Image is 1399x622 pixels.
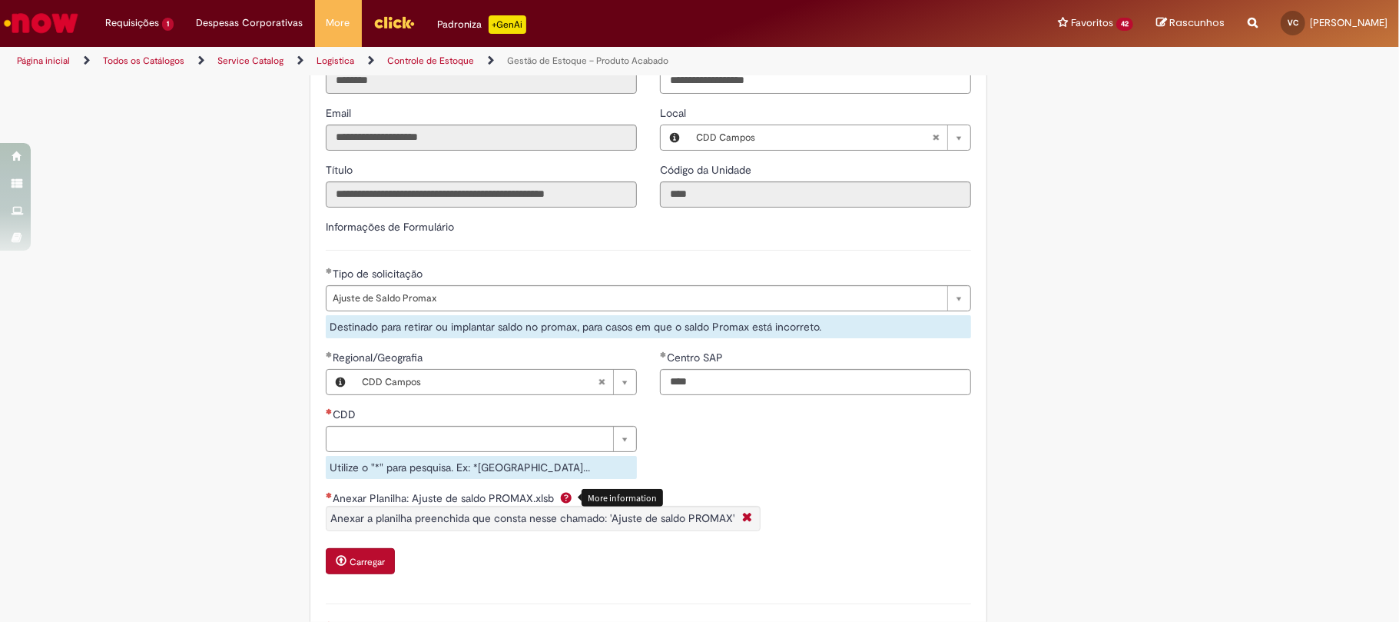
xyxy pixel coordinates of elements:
a: Service Catalog [217,55,283,67]
input: Código da Unidade [660,181,971,208]
img: ServiceNow [2,8,81,38]
a: Controle de Estoque [387,55,474,67]
span: Tipo de solicitação [333,267,426,281]
a: CDD CamposLimpar campo Local [688,125,970,150]
abbr: Limpar campo Regional/Geografia [590,370,613,394]
span: 1 [162,18,174,31]
div: Padroniza [438,15,526,34]
label: Somente leitura - Email [326,105,354,121]
span: Favoritos [1071,15,1113,31]
span: CDD Campos [696,125,932,150]
span: Ajuda para Anexar Planilha: Ajuste de saldo PROMAX.xlsb [557,491,575,504]
ul: Trilhas de página [12,47,921,75]
a: Limpar campo CDD [326,426,637,452]
i: Fechar More information Por question_anexar_planilha_zmr700 [738,511,756,527]
button: Local, Visualizar este registro CDD Campos [661,125,688,150]
a: Rascunhos [1156,16,1225,31]
div: More information [582,489,663,507]
span: Regional/Geografia [333,351,426,364]
input: Título [326,181,637,208]
span: 42 [1116,18,1133,31]
img: click_logo_yellow_360x200.png [373,11,415,34]
span: Obrigatório Preenchido [326,268,333,274]
span: Centro SAP [667,351,726,364]
div: Destinado para retirar ou implantar saldo no promax, para casos em que o saldo Promax está incorr... [326,315,971,338]
abbr: Limpar campo Local [924,125,947,150]
span: Anexar Planilha: Ajuste de saldo PROMAX.xlsb [333,491,557,505]
span: Despesas Corporativas [197,15,303,31]
a: CDD CamposLimpar campo Regional/Geografia [354,370,636,394]
input: Email [326,125,637,151]
button: Carregar anexo de Anexar Planilha: Ajuste de saldo PROMAX.xlsb Required [326,548,395,574]
a: Gestão de Estoque – Produto Acabado [507,55,668,67]
input: Telefone de Contato [660,68,971,94]
span: Rascunhos [1169,15,1225,30]
span: CDD [333,407,359,421]
span: Local [660,106,689,120]
span: Requisições [105,15,159,31]
div: Utilize o "*" para pesquisa. Ex: *[GEOGRAPHIC_DATA]... [326,456,637,479]
label: Informações de Formulário [326,220,454,234]
span: Obrigatório Preenchido [660,351,667,358]
span: Somente leitura - Email [326,106,354,120]
span: CDD Campos [362,370,598,394]
span: Somente leitura - Título [326,163,356,177]
input: ID [326,68,637,94]
button: Regional/Geografia, Visualizar este registro CDD Campos [327,370,354,394]
span: Obrigatório Preenchido [326,351,333,358]
label: Somente leitura - Código da Unidade [660,162,754,178]
a: Logistica [317,55,354,67]
a: Página inicial [17,55,70,67]
span: Necessários [326,492,333,498]
span: Somente leitura - Código da Unidade [660,163,754,177]
input: Centro SAP [660,369,971,395]
a: Todos os Catálogos [103,55,184,67]
label: Somente leitura - Título [326,162,356,178]
p: +GenAi [489,15,526,34]
span: Anexar a planilha preenchida que consta nesse chamado: 'Ajuste de saldo PROMAX' [330,511,734,525]
span: More [327,15,350,31]
span: [PERSON_NAME] [1310,16,1387,29]
span: VC [1288,18,1298,28]
span: Necessários [326,408,333,414]
small: Carregar [350,556,385,568]
span: Ajuste de Saldo Promax [333,286,940,311]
